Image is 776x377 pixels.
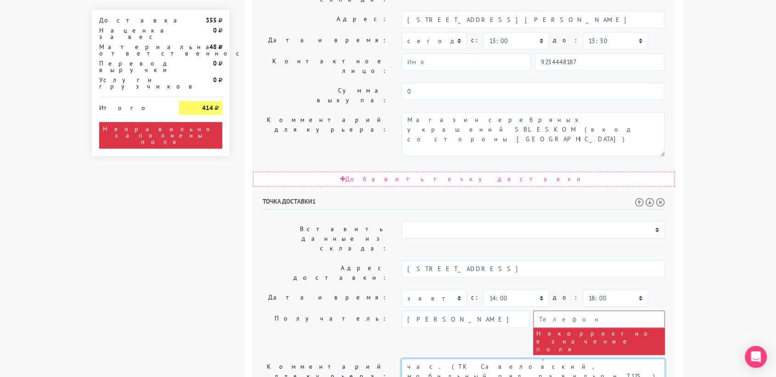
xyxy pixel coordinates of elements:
strong: 0 [213,59,217,67]
label: c: [471,289,479,305]
strong: 0 [213,26,217,34]
label: до: [553,289,579,305]
input: Имя [401,310,529,328]
div: Доставка [92,17,172,23]
label: c: [471,32,479,48]
div: Добавить точку доставки [253,172,675,187]
label: Вставить данные из склада: [256,221,394,256]
strong: 0 [213,76,217,84]
div: Услуги грузчиков [92,77,172,89]
input: Телефон [535,53,665,71]
div: Материальная ответственность [92,44,172,56]
div: Перевод выручки [92,60,172,73]
div: Некорректное значение поля [533,328,665,355]
div: Итого [99,101,165,111]
label: Получатель: [256,310,394,355]
label: Дата и время: [256,32,394,50]
label: Адрес доставки: [256,260,394,286]
label: Комментарий для курьера: [256,112,394,157]
div: Неправильно заполнены поля [99,122,222,149]
label: Адрес: [256,11,394,28]
span: 1 [312,197,316,205]
h6: Точка доставки [263,198,665,210]
label: Дата и время: [256,289,394,307]
strong: 355 [206,16,217,24]
input: Имя [401,53,531,71]
input: Телефон [533,310,665,328]
label: Контактное лицо: [256,53,394,79]
label: Сумма выкупа: [256,83,394,108]
div: Open Intercom Messenger [745,346,767,368]
label: до: [553,32,579,48]
strong: 48 [209,43,217,51]
div: Наценка за вес [92,27,172,40]
strong: 414 [202,104,213,112]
